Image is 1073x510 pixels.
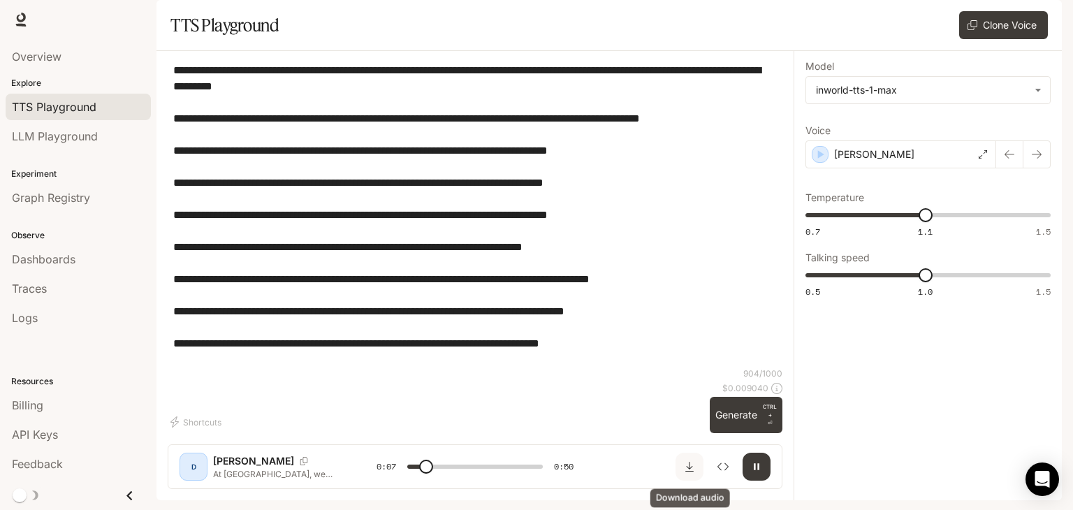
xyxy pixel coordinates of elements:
button: Inspect [709,453,737,481]
span: 1.1 [918,226,933,238]
p: $ 0.009040 [722,382,768,394]
h1: TTS Playground [170,11,279,39]
span: 0.7 [805,226,820,238]
p: Voice [805,126,831,136]
p: [PERSON_NAME] [213,454,294,468]
button: Download audio [676,453,703,481]
span: 0:50 [554,460,574,474]
button: GenerateCTRL +⏎ [710,397,782,433]
div: inworld-tts-1-max [806,77,1050,103]
button: Copy Voice ID [294,457,314,465]
span: 1.5 [1036,286,1051,298]
span: 1.0 [918,286,933,298]
button: Shortcuts [168,411,227,433]
p: Model [805,61,834,71]
p: ⏎ [763,402,777,428]
div: inworld-tts-1-max [816,83,1028,97]
span: 0.5 [805,286,820,298]
div: Open Intercom Messenger [1025,462,1059,496]
button: Clone Voice [959,11,1048,39]
span: 0:07 [377,460,396,474]
span: 1.5 [1036,226,1051,238]
p: Talking speed [805,253,870,263]
p: Temperature [805,193,864,203]
div: D [182,456,205,478]
p: At [GEOGRAPHIC_DATA], we believe loving your pet and loving the planet should go hand in hand. Th... [213,468,343,480]
p: CTRL + [763,402,777,419]
p: [PERSON_NAME] [834,147,914,161]
div: Download audio [650,489,730,508]
p: 904 / 1000 [743,367,782,379]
